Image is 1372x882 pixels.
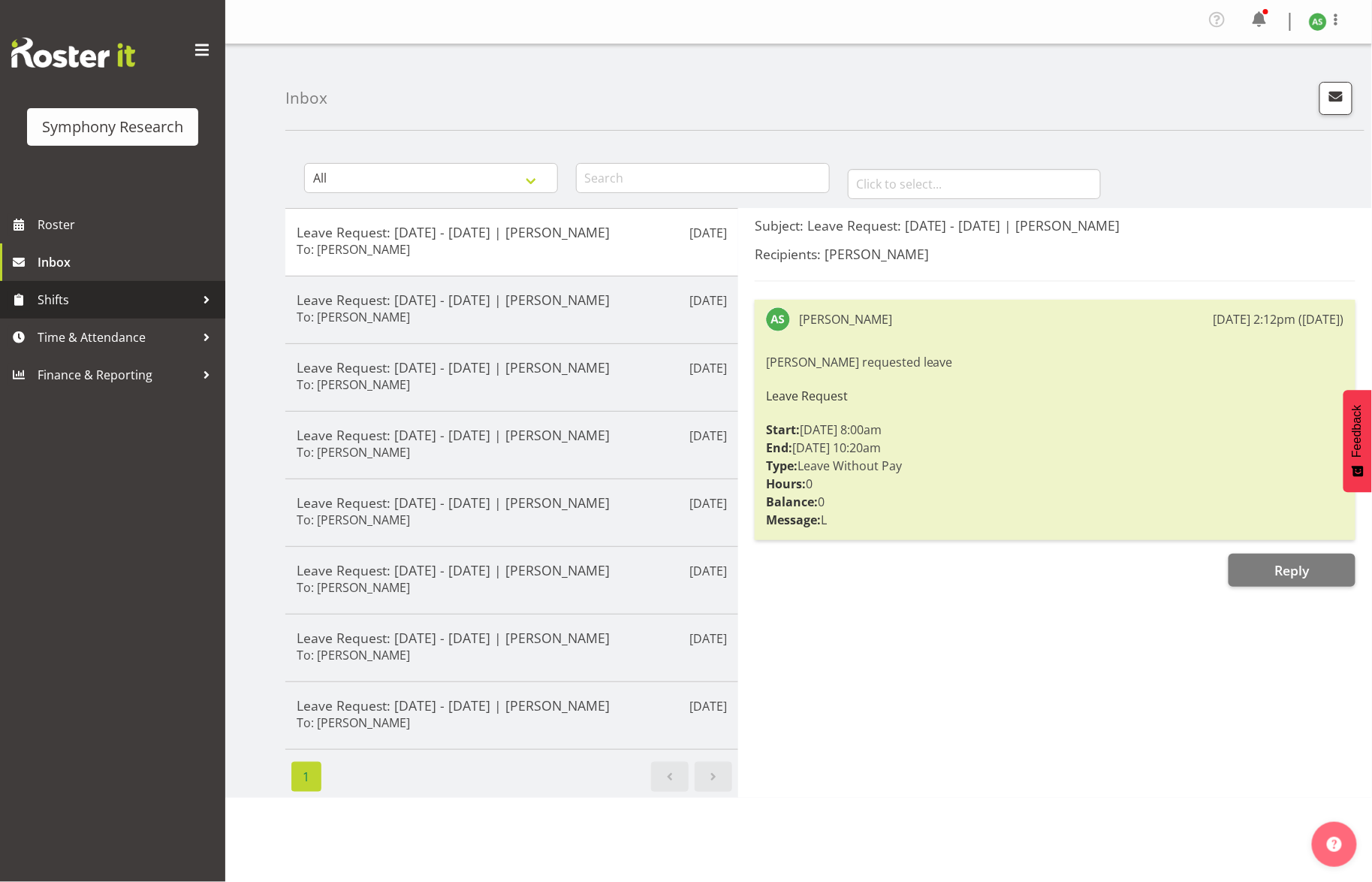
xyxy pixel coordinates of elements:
[799,310,892,328] div: [PERSON_NAME]
[297,427,727,443] h5: Leave Request: [DATE] - [DATE] | [PERSON_NAME]
[689,630,727,648] p: [DATE]
[297,377,410,392] h6: To: [PERSON_NAME]
[297,630,727,646] h5: Leave Request: [DATE] - [DATE] | [PERSON_NAME]
[1309,13,1327,31] img: ange-steiger11422.jpg
[689,562,727,580] p: [DATE]
[766,307,790,331] img: ange-steiger11422.jpg
[689,494,727,512] p: [DATE]
[766,439,792,456] strong: End:
[38,251,218,273] span: Inbox
[1351,405,1364,458] span: Feedback
[297,224,727,240] h5: Leave Request: [DATE] - [DATE] | [PERSON_NAME]
[297,445,410,460] h6: To: [PERSON_NAME]
[42,116,183,138] div: Symphony Research
[1274,561,1309,579] span: Reply
[297,359,727,376] h5: Leave Request: [DATE] - [DATE] | [PERSON_NAME]
[576,163,830,193] input: Search
[38,288,195,311] span: Shifts
[297,310,410,325] h6: To: [PERSON_NAME]
[297,512,410,527] h6: To: [PERSON_NAME]
[755,246,1355,262] h5: Recipients: [PERSON_NAME]
[755,217,1355,234] h5: Subject: Leave Request: [DATE] - [DATE] | [PERSON_NAME]
[766,494,818,510] strong: Balance:
[766,389,1344,403] h6: Leave Request
[689,697,727,715] p: [DATE]
[695,762,732,792] a: Next page
[297,580,410,595] h6: To: [PERSON_NAME]
[1327,837,1342,852] img: help-xxl-2.png
[766,458,798,474] strong: Type:
[297,715,410,730] h6: To: [PERSON_NAME]
[11,38,135,68] img: Rosterit website logo
[297,291,727,308] h5: Leave Request: [DATE] - [DATE] | [PERSON_NAME]
[689,359,727,377] p: [DATE]
[689,291,727,310] p: [DATE]
[285,89,327,107] h4: Inbox
[1229,554,1355,587] button: Reply
[651,762,689,792] a: Previous page
[766,349,1344,533] div: [PERSON_NAME] requested leave [DATE] 8:00am [DATE] 10:20am Leave Without Pay 0 0 L
[297,242,410,257] h6: To: [PERSON_NAME]
[297,648,410,663] h6: To: [PERSON_NAME]
[689,224,727,242] p: [DATE]
[766,512,821,528] strong: Message:
[297,562,727,578] h5: Leave Request: [DATE] - [DATE] | [PERSON_NAME]
[1343,390,1372,492] button: Feedback - Show survey
[297,494,727,511] h5: Leave Request: [DATE] - [DATE] | [PERSON_NAME]
[38,213,218,236] span: Roster
[848,169,1102,199] input: Click to select...
[297,697,727,714] h5: Leave Request: [DATE] - [DATE] | [PERSON_NAME]
[766,476,806,492] strong: Hours:
[766,421,800,438] strong: Start:
[38,326,195,349] span: Time & Attendance
[1214,310,1344,328] div: [DATE] 2:12pm ([DATE])
[689,427,727,445] p: [DATE]
[38,364,195,386] span: Finance & Reporting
